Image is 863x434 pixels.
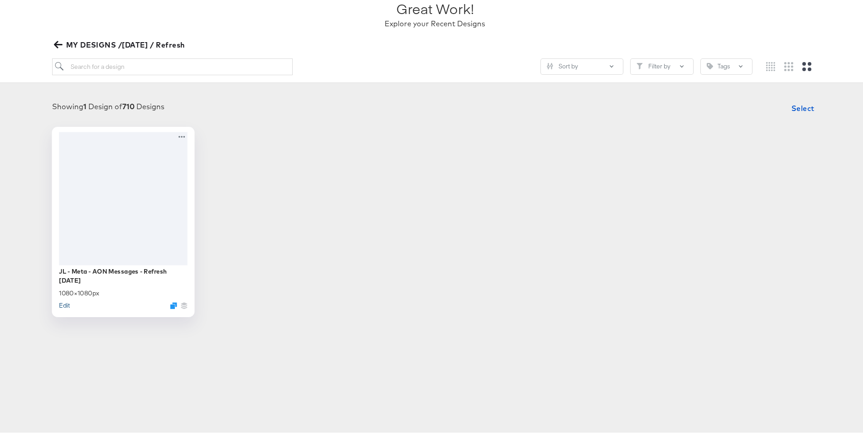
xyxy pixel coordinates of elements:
span: MY DESIGNS /[DATE] / Refresh [56,37,185,49]
button: Select [788,97,818,116]
svg: Tag [707,61,713,68]
div: Explore your Recent Designs [385,17,485,27]
svg: Sliders [547,61,553,68]
svg: Duplicate [170,300,177,307]
div: JL - Meta - AON Messages - Refresh [DATE]1080×1080pxEditDuplicate [52,125,195,315]
svg: Filter [636,61,643,68]
button: SlidersSort by [540,57,623,73]
button: TagTags [700,57,752,73]
svg: Small grid [766,60,775,69]
input: Search for a design [52,57,293,73]
button: MY DESIGNS /[DATE] / Refresh [52,37,188,49]
strong: 1 [83,100,87,109]
div: JL - Meta - AON Messages - Refresh [DATE] [59,265,188,283]
span: Select [791,100,815,113]
div: 1080 × 1080 px [59,287,99,295]
div: Showing Design of Designs [52,100,164,110]
svg: Medium grid [784,60,793,69]
button: Edit [59,299,70,308]
svg: Large grid [802,60,811,69]
strong: 710 [122,100,135,109]
button: FilterFilter by [630,57,694,73]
